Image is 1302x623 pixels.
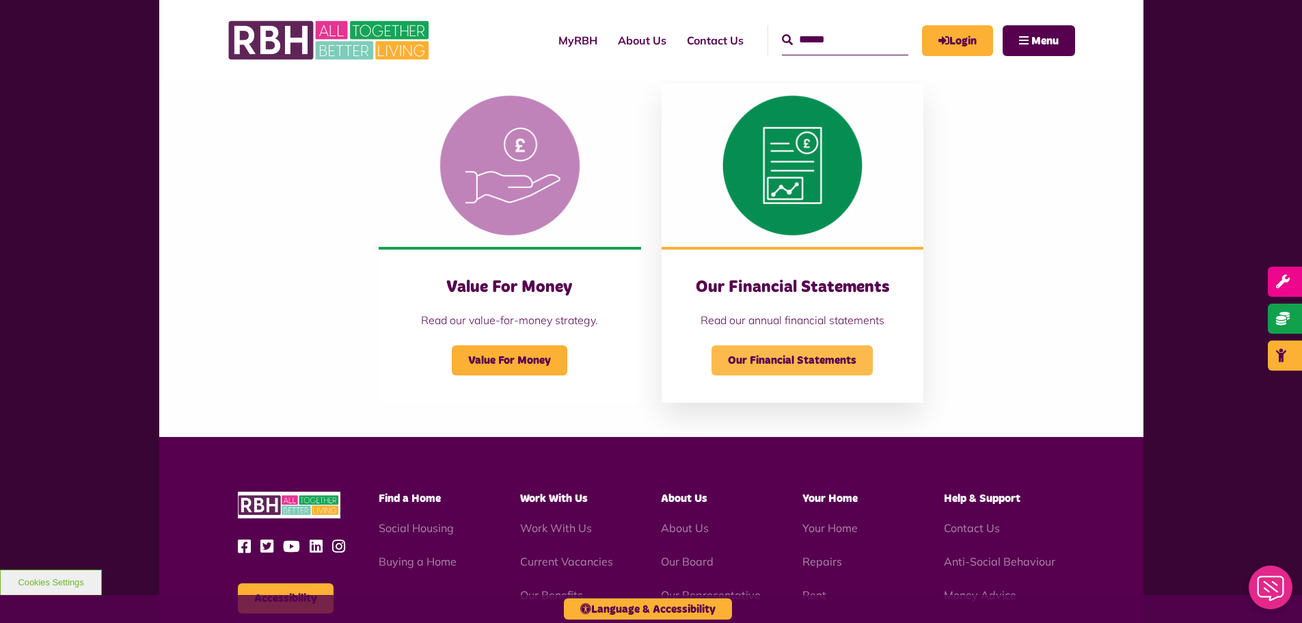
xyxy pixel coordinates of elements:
[379,555,457,568] a: Buying a Home
[661,555,714,568] a: Our Board
[662,83,923,248] img: Financial Statement
[379,521,454,535] a: Social Housing - open in a new tab
[379,493,441,504] span: Find a Home
[379,83,640,248] img: Value For Money
[661,588,761,618] a: Our Representative Body
[782,25,908,55] input: Search
[548,22,608,59] a: MyRBH
[661,521,709,535] a: About Us
[228,14,433,67] img: RBH
[802,555,842,568] a: Repairs
[944,588,1016,602] a: Money Advice
[520,588,583,602] a: Our Benefits
[661,493,707,504] span: About Us
[1240,561,1302,623] iframe: Netcall Web Assistant for live chat
[689,312,896,328] p: Read our annual financial statements
[608,22,677,59] a: About Us
[677,22,754,59] a: Contact Us
[238,492,340,518] img: RBH
[944,521,1000,535] a: Contact Us
[802,588,826,602] a: Rent
[689,277,896,298] h3: Our Financial Statements
[520,555,613,568] a: Current Vacancies
[711,345,873,375] span: Our Financial Statements
[802,521,858,535] a: Your Home
[564,598,732,620] button: Language & Accessibility
[452,345,567,375] span: Value For Money
[944,555,1055,568] a: Anti-Social Behaviour
[1031,36,1059,47] span: Menu
[520,521,592,535] a: Work With Us
[406,277,613,298] h3: Value For Money
[944,493,1020,504] span: Help & Support
[379,83,640,403] a: Value For Money Read our value-for-money strategy. Value For Money
[922,25,993,56] a: MyRBH
[1003,25,1075,56] button: Navigation
[802,493,858,504] span: Your Home
[406,312,613,328] p: Read our value-for-money strategy.
[520,493,588,504] span: Work With Us
[662,83,923,403] a: Our Financial Statements Read our annual financial statements Our Financial Statements
[238,583,334,613] button: Accessibility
